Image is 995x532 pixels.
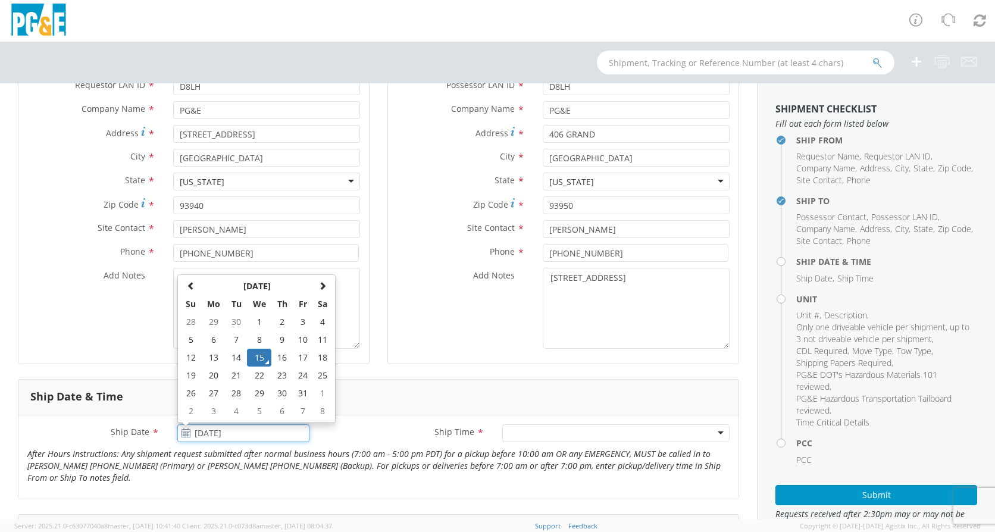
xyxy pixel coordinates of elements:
td: 3 [201,402,226,420]
li: , [913,162,935,174]
td: 11 [312,331,333,349]
span: Company Name [796,162,855,174]
span: Requestor LAN ID [75,79,145,90]
span: Address [475,127,508,139]
td: 1 [247,313,272,331]
th: Su [180,295,201,313]
span: State [913,223,933,234]
span: Possessor LAN ID [446,79,515,90]
td: 22 [247,367,272,384]
li: , [796,357,893,369]
li: , [796,369,974,393]
td: 7 [226,331,247,349]
li: , [796,393,974,417]
th: We [247,295,272,313]
td: 9 [271,331,292,349]
span: Time Critical Details [796,417,869,428]
td: 21 [226,367,247,384]
h4: Ship To [796,196,977,205]
span: Requestor Name [796,151,859,162]
td: 6 [201,331,226,349]
span: Site Contact [467,222,515,233]
span: Next Month [318,281,327,290]
span: PG&E Hazardous Transportation Tailboard reviewed [796,393,952,416]
span: Address [860,223,890,234]
span: Site Contact [796,174,842,186]
span: Zip Code [104,199,139,210]
td: 5 [247,402,272,420]
div: [US_STATE] [180,176,224,188]
span: Company Name [451,103,515,114]
a: Support [535,521,561,530]
li: , [871,211,940,223]
li: , [824,309,869,321]
span: Client: 2025.21.0-c073d8a [182,521,332,530]
span: Requestor LAN ID [864,151,931,162]
td: 13 [201,349,226,367]
td: 18 [312,349,333,367]
td: 1 [312,384,333,402]
td: 26 [180,384,201,402]
th: Sa [312,295,333,313]
span: Address [106,127,139,139]
span: Server: 2025.21.0-c63077040a8 [14,521,180,530]
li: , [796,174,844,186]
li: , [796,235,844,247]
span: CDL Required [796,345,847,356]
span: master, [DATE] 10:41:40 [108,521,180,530]
span: Move Type [852,345,892,356]
li: , [895,162,910,174]
td: 6 [271,402,292,420]
li: , [938,162,973,174]
td: 2 [180,402,201,420]
td: 5 [180,331,201,349]
li: , [796,223,857,235]
span: Ship Date [111,426,149,437]
span: Ship Time [434,426,474,437]
td: 15 [247,349,272,367]
span: Phone [847,174,871,186]
td: 20 [201,367,226,384]
li: , [860,223,892,235]
span: Only one driveable vehicle per shipment, up to 3 not driveable vehicle per shipment [796,321,969,345]
li: , [860,162,892,174]
span: Site Contact [98,222,145,233]
span: Company Name [796,223,855,234]
li: , [864,151,933,162]
span: Zip Code [938,162,971,174]
td: 23 [271,367,292,384]
span: State [913,162,933,174]
span: Add Notes [104,270,145,281]
td: 31 [293,384,313,402]
span: Phone [490,246,515,257]
td: 30 [271,384,292,402]
span: State [495,174,515,186]
td: 7 [293,402,313,420]
span: Copyright © [DATE]-[DATE] Agistix Inc., All Rights Reserved [800,521,981,531]
span: City [895,162,909,174]
td: 16 [271,349,292,367]
strong: Shipment Checklist [775,102,877,115]
h4: Ship Date & Time [796,257,977,266]
td: 8 [312,402,333,420]
li: , [796,162,857,174]
span: Fill out each form listed below [775,118,977,130]
span: City [895,223,909,234]
li: , [796,321,974,345]
span: Description [824,309,867,321]
li: , [796,345,849,357]
th: Th [271,295,292,313]
span: Previous Month [187,281,195,290]
span: Phone [847,235,871,246]
button: Submit [775,485,977,505]
span: Address [860,162,890,174]
img: pge-logo-06675f144f4cfa6a6814.png [9,4,68,39]
td: 24 [293,367,313,384]
td: 28 [226,384,247,402]
li: , [938,223,973,235]
span: PCC [796,454,812,465]
td: 4 [312,313,333,331]
li: , [897,345,933,357]
td: 12 [180,349,201,367]
th: Fr [293,295,313,313]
